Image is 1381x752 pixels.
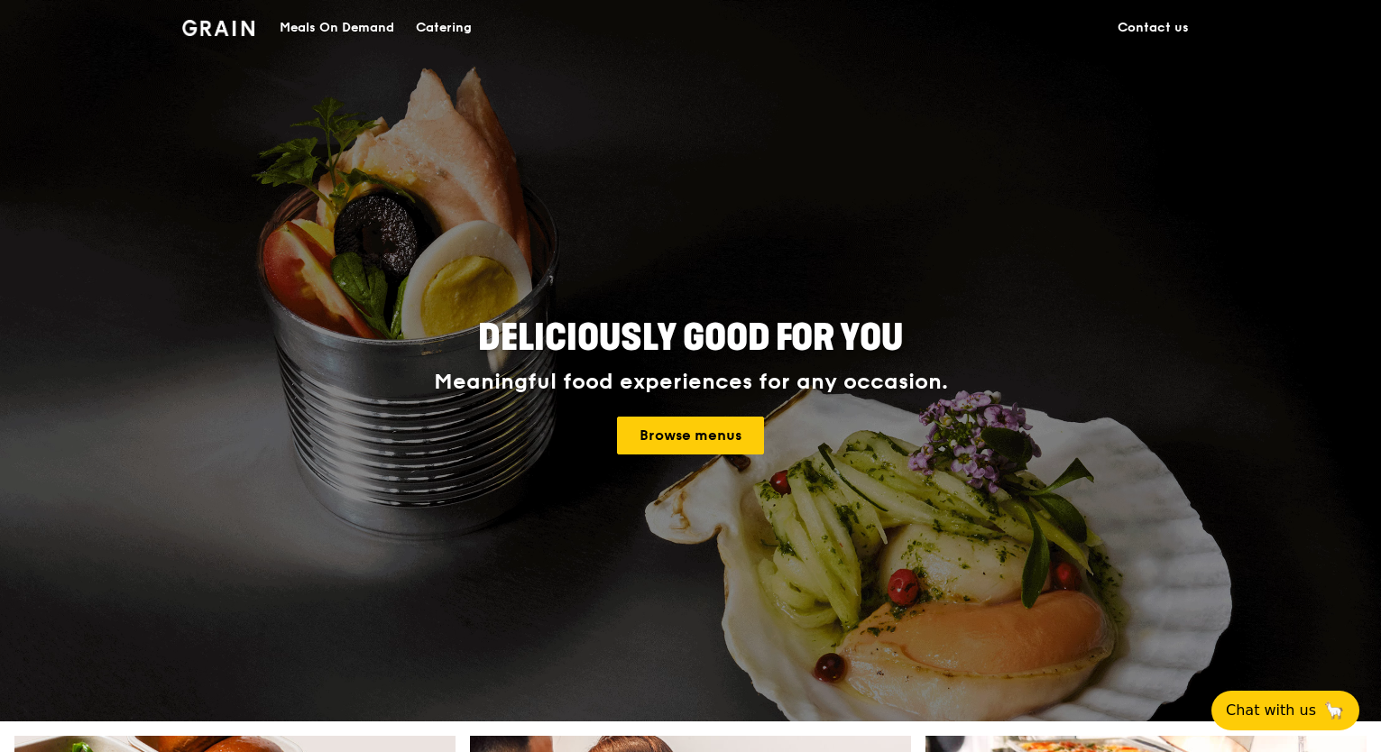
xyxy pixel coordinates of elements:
[405,1,483,55] a: Catering
[1107,1,1200,55] a: Contact us
[416,1,472,55] div: Catering
[366,370,1016,395] div: Meaningful food experiences for any occasion.
[617,417,764,454] a: Browse menus
[478,316,903,360] span: Deliciously good for you
[182,20,255,36] img: Grain
[1226,700,1316,721] span: Chat with us
[1323,700,1345,721] span: 🦙
[1211,691,1359,730] button: Chat with us🦙
[280,1,394,55] div: Meals On Demand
